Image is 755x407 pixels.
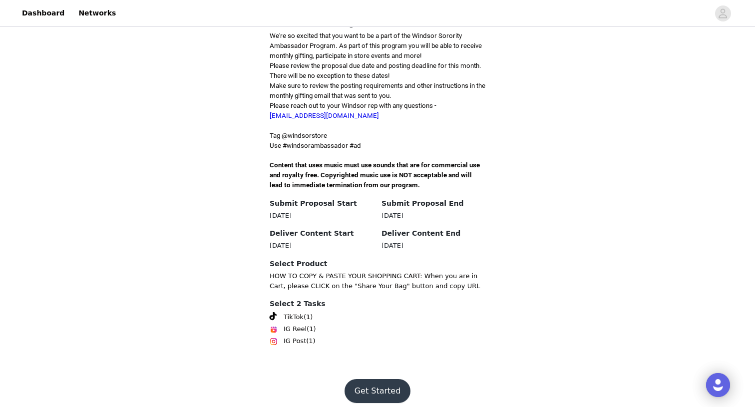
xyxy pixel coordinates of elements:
[270,299,485,309] h4: Select 2 Tasks
[284,324,307,334] span: IG Reel
[270,32,482,59] span: We're so excited that you want to be a part of the Windsor Sorority Ambassador Program. As part o...
[270,198,374,209] h4: Submit Proposal Start
[307,324,316,334] span: (1)
[270,241,374,251] div: [DATE]
[381,241,485,251] div: [DATE]
[270,112,379,119] a: [EMAIL_ADDRESS][DOMAIN_NAME]
[718,5,728,21] div: avatar
[16,2,70,24] a: Dashboard
[284,312,304,322] span: TikTok
[345,379,411,403] button: Get Started
[270,338,278,346] img: Instagram Icon
[270,142,361,149] span: Use #windsorambassador #ad
[381,198,485,209] h4: Submit Proposal End
[306,336,315,346] span: (1)
[270,271,485,291] p: HOW TO COPY & PASTE YOUR SHOPPING CART: When you are in Cart, please CLICK on the "Share Your Bag...
[270,132,327,139] span: Tag @windsorstore
[270,259,485,269] h4: Select Product
[381,228,485,239] h4: Deliver Content End
[270,82,485,99] span: Make sure to review the posting requirements and other instructions in the monthly gifting email ...
[270,62,481,79] span: Please review the proposal due date and posting deadline for this month. There will be no excepti...
[72,2,122,24] a: Networks
[270,161,481,189] span: Content that uses music must use sounds that are for commercial use and royalty free. Copyrighted...
[706,373,730,397] div: Open Intercom Messenger
[270,228,374,239] h4: Deliver Content Start
[270,102,436,119] span: Please reach out to your Windsor rep with any questions -
[304,312,313,322] span: (1)
[284,336,306,346] span: IG Post
[381,211,485,221] div: [DATE]
[270,326,278,334] img: Instagram Reels Icon
[270,211,374,221] div: [DATE]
